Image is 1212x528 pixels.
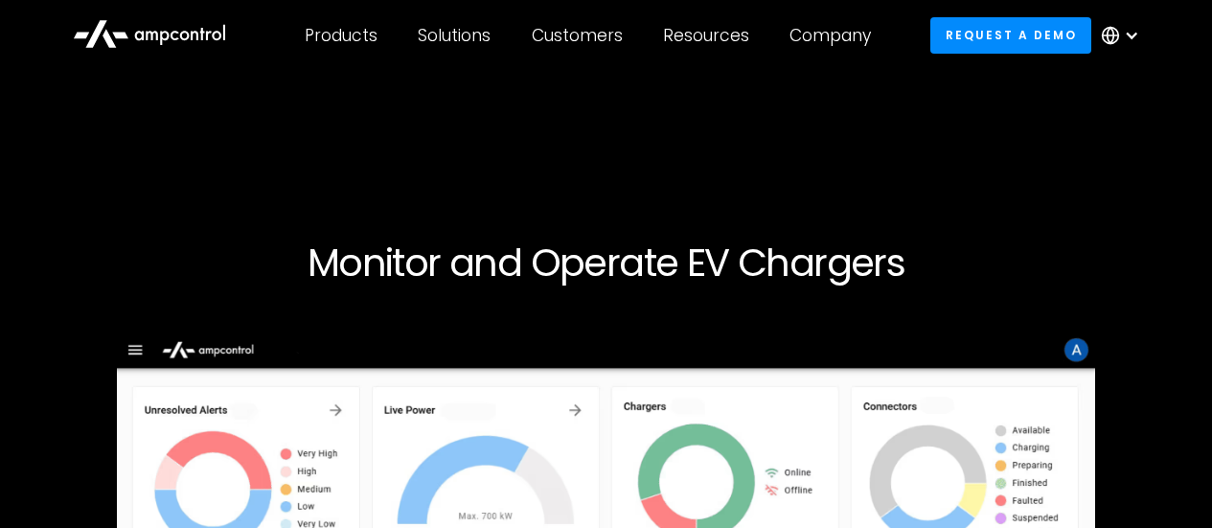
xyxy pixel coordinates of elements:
[930,17,1091,53] a: Request a demo
[532,25,623,46] div: Customers
[663,25,749,46] div: Resources
[789,25,871,46] div: Company
[305,25,377,46] div: Products
[418,25,491,46] div: Solutions
[31,240,1181,286] h1: Monitor and Operate EV Chargers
